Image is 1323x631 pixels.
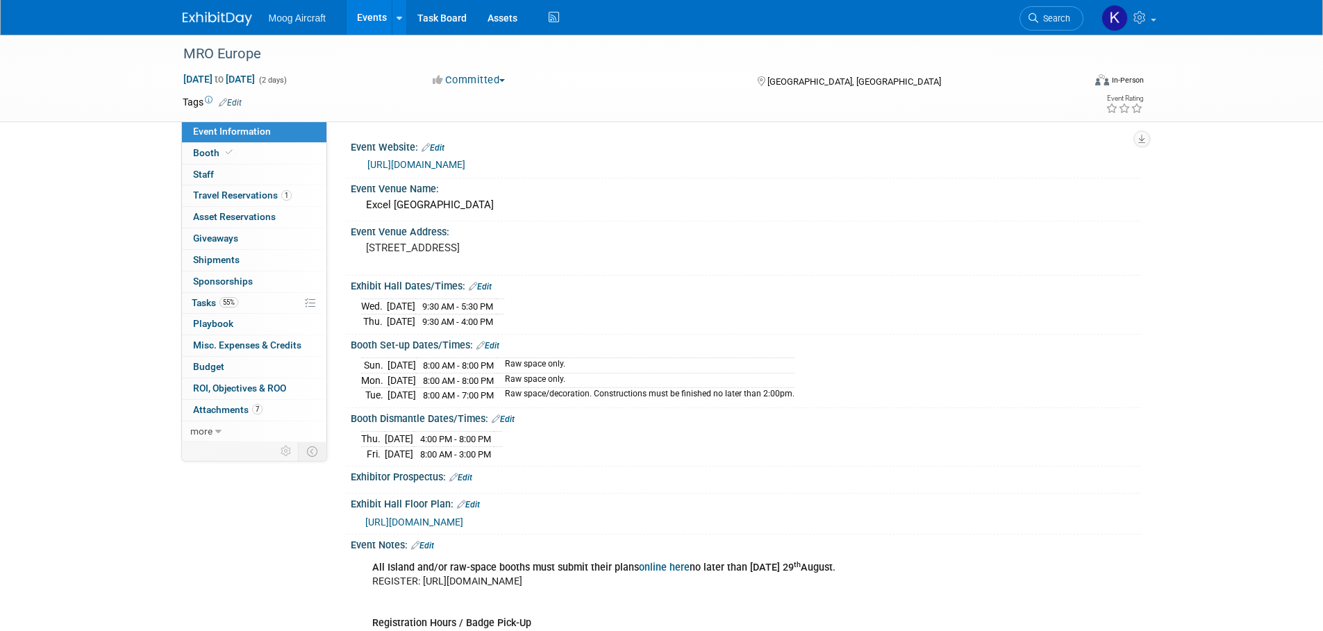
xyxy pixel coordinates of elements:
[639,562,690,573] a: online here
[385,432,413,447] td: [DATE]
[422,317,493,327] span: 9:30 AM - 4:00 PM
[1101,5,1128,31] img: Kelsey Blackley
[1020,6,1083,31] a: Search
[192,297,238,308] span: Tasks
[422,301,493,312] span: 9:30 AM - 5:30 PM
[422,143,444,153] a: Edit
[193,276,253,287] span: Sponsorships
[182,293,326,314] a: Tasks55%
[423,360,494,371] span: 8:00 AM - 8:00 PM
[361,388,388,403] td: Tue.
[420,434,491,444] span: 4:00 PM - 8:00 PM
[497,373,794,388] td: Raw space only.
[497,358,794,373] td: Raw space only.
[193,211,276,222] span: Asset Reservations
[361,446,385,461] td: Fri.
[1095,74,1109,85] img: Format-Inperson.png
[193,147,235,158] span: Booth
[219,297,238,308] span: 55%
[361,432,385,447] td: Thu.
[213,74,226,85] span: to
[258,76,287,85] span: (2 days)
[193,126,271,137] span: Event Information
[269,12,326,24] span: Moog Aircraft
[372,562,835,573] b: All Island and/or raw-space booths must submit their plans no later than [DATE] 29 August.
[182,250,326,271] a: Shipments
[351,178,1141,196] div: Event Venue Name:
[274,442,299,460] td: Personalize Event Tab Strip
[351,466,1141,485] div: Exhibitor Prospectus:
[351,535,1141,553] div: Event Notes:
[361,314,387,329] td: Thu.
[182,400,326,421] a: Attachments7
[361,299,387,314] td: Wed.
[449,473,472,482] a: Edit
[767,76,941,87] span: [GEOGRAPHIC_DATA], [GEOGRAPHIC_DATA]
[182,357,326,378] a: Budget
[388,388,416,403] td: [DATE]
[193,169,214,180] span: Staff
[252,404,263,414] span: 7
[182,121,326,142] a: Event Information
[226,149,233,156] i: Booth reservation complete
[193,318,233,329] span: Playbook
[351,494,1141,512] div: Exhibit Hall Floor Plan:
[193,339,301,351] span: Misc. Expenses & Credits
[420,449,491,460] span: 8:00 AM - 3:00 PM
[351,276,1141,294] div: Exhibit Hall Dates/Times:
[388,373,416,388] td: [DATE]
[411,541,434,550] a: Edit
[423,390,494,401] span: 8:00 AM - 7:00 PM
[182,207,326,228] a: Asset Reservations
[361,358,388,373] td: Sun.
[183,73,256,85] span: [DATE] [DATE]
[182,271,326,292] a: Sponsorships
[193,404,263,415] span: Attachments
[1111,75,1144,85] div: In-Person
[497,388,794,403] td: Raw space/decoration. Constructions must be finished no later than 2:00pm.
[366,242,665,254] pre: [STREET_ADDRESS]
[387,299,415,314] td: [DATE]
[182,228,326,249] a: Giveaways
[351,137,1141,155] div: Event Website:
[476,341,499,351] a: Edit
[351,408,1141,426] div: Booth Dismantle Dates/Times:
[190,426,213,437] span: more
[183,95,242,109] td: Tags
[385,446,413,461] td: [DATE]
[178,42,1063,67] div: MRO Europe
[423,376,494,386] span: 8:00 AM - 8:00 PM
[457,500,480,510] a: Edit
[492,414,515,424] a: Edit
[193,233,238,244] span: Giveaways
[388,358,416,373] td: [DATE]
[361,373,388,388] td: Mon.
[351,335,1141,353] div: Booth Set-up Dates/Times:
[182,314,326,335] a: Playbook
[1106,95,1143,102] div: Event Rating
[298,442,326,460] td: Toggle Event Tabs
[219,98,242,108] a: Edit
[182,335,326,356] a: Misc. Expenses & Credits
[372,617,531,629] b: Registration Hours / Badge Pick-Up
[361,194,1131,216] div: Excel [GEOGRAPHIC_DATA]
[794,560,801,569] sup: th
[182,165,326,185] a: Staff
[193,382,286,394] span: ROI, Objectives & ROO
[365,516,463,528] a: [URL][DOMAIN_NAME]
[428,73,510,87] button: Committed
[193,190,292,201] span: Travel Reservations
[183,12,252,26] img: ExhibitDay
[1038,13,1070,24] span: Search
[182,143,326,164] a: Booth
[1001,72,1145,93] div: Event Format
[193,361,224,372] span: Budget
[387,314,415,329] td: [DATE]
[351,221,1141,239] div: Event Venue Address:
[193,254,240,265] span: Shipments
[182,185,326,206] a: Travel Reservations1
[182,378,326,399] a: ROI, Objectives & ROO
[469,282,492,292] a: Edit
[182,421,326,442] a: more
